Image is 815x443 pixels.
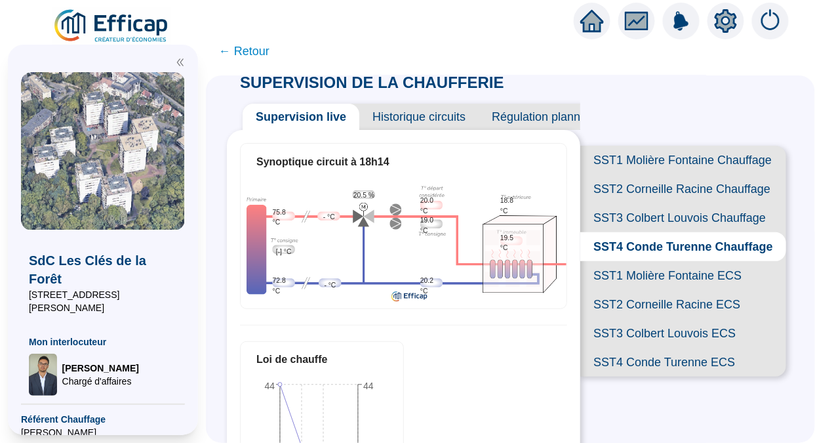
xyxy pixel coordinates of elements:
[580,146,786,175] span: SST1 Molière Fontaine Chauffage
[325,280,336,291] span: - °C
[29,251,177,288] span: SdC Les Clés de la Forêt
[580,203,786,232] span: SST3 Colbert Louvois Chauffage
[29,354,57,396] img: Chargé d'affaires
[479,104,615,130] span: Régulation plannifiée
[500,196,523,216] span: 18.8 °C
[62,362,139,375] span: [PERSON_NAME]
[420,196,443,216] span: 20.0 °C
[21,413,185,426] span: Référent Chauffage
[420,215,443,236] span: 19.0 °C
[21,426,185,439] span: [PERSON_NAME]
[359,104,479,130] span: Historique circuits
[353,190,374,201] span: 20.5 %
[256,352,388,368] div: Loi de chauffe
[62,375,139,388] span: Chargé d'affaires
[276,247,292,257] span: [-] °C
[29,335,177,348] span: Mon interlocuteur
[219,42,269,60] span: ← Retour
[580,290,786,319] span: SST2 Corneille Racine ECS
[227,74,517,91] span: SUPERVISION DE LA CHAUFFERIE
[580,9,604,33] span: home
[363,381,374,391] tspan: 44
[580,348,786,377] span: SST4 Conde Turenne ECS
[243,104,359,130] span: Supervision live
[580,319,786,348] span: SST3 Colbert Louvois ECS
[714,9,738,33] span: setting
[323,212,335,222] span: - °C
[273,276,295,296] span: 72.8 °C
[273,207,295,228] span: 75.8 °C
[580,175,786,203] span: SST2 Corneille Racine Chauffage
[420,276,443,296] span: 20.2 °C
[580,261,786,290] span: SST1 Molière Fontaine ECS
[52,8,171,45] img: efficap energie logo
[241,180,567,305] div: Synoptique
[752,3,789,39] img: alerts
[500,233,523,253] span: 19.5 °C
[256,154,551,170] div: Synoptique circuit à 18h14
[264,381,275,391] tspan: 44
[176,58,185,67] span: double-left
[29,288,177,314] span: [STREET_ADDRESS][PERSON_NAME]
[663,3,700,39] img: alerts
[625,9,648,33] span: fund
[580,232,786,261] span: SST4 Conde Turenne Chauffage
[241,180,567,305] img: circuit-supervision.724c8d6b72cc0638e748.png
